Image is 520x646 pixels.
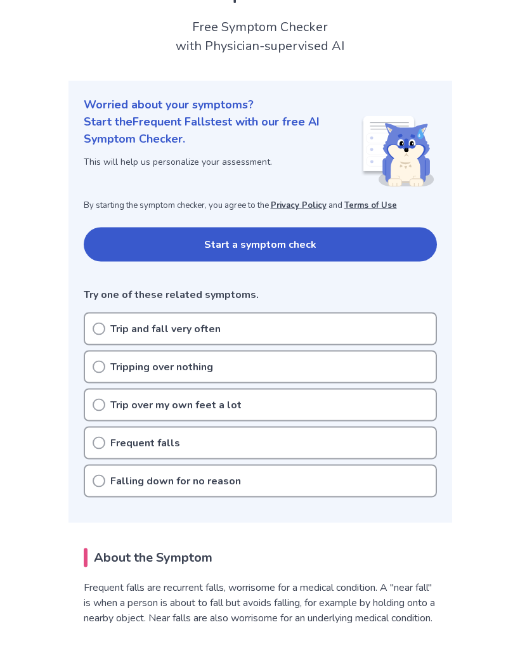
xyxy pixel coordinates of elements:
[84,155,361,169] p: This will help us personalize your assessment.
[84,228,437,262] button: Start a symptom check
[84,113,361,148] p: Start the Frequent Falls test with our free AI Symptom Checker.
[361,116,434,187] img: Shiba
[271,200,327,211] a: Privacy Policy
[110,436,180,451] p: Frequent falls
[84,200,437,212] p: By starting the symptom checker, you agree to the and
[110,359,213,375] p: Tripping over nothing
[68,18,452,56] h2: Free Symptom Checker with Physician-supervised AI
[110,321,221,337] p: Trip and fall very often
[110,397,242,413] p: Trip over my own feet a lot
[84,548,437,567] h2: About the Symptom
[84,580,437,626] p: Frequent falls are recurrent falls, worrisome for a medical condition. A "near fall" is when a pe...
[84,287,437,302] p: Try one of these related symptoms.
[110,474,241,489] p: Falling down for no reason
[344,200,397,211] a: Terms of Use
[84,96,437,113] p: Worried about your symptoms?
